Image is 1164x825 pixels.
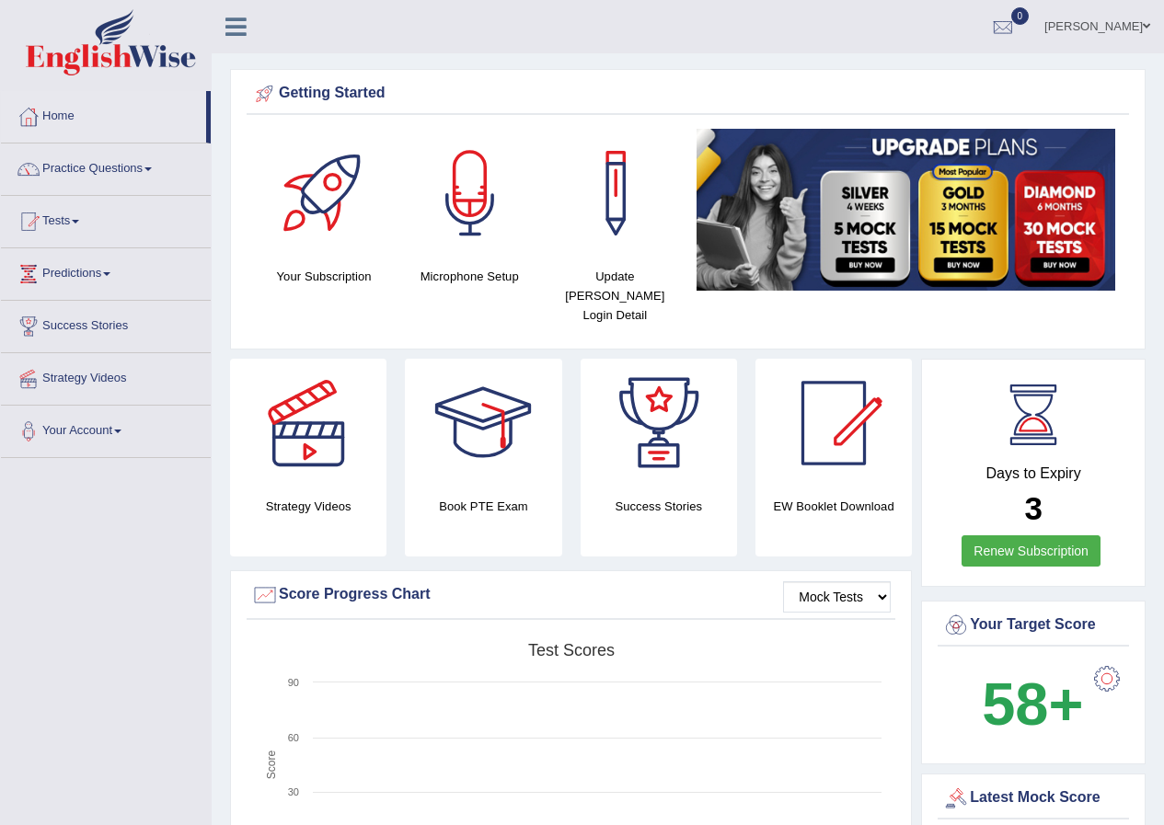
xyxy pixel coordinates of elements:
[251,80,1124,108] div: Getting Started
[1,248,211,294] a: Predictions
[1,196,211,242] a: Tests
[260,267,387,286] h4: Your Subscription
[1011,7,1030,25] span: 0
[1,143,211,189] a: Practice Questions
[581,497,737,516] h4: Success Stories
[942,612,1124,639] div: Your Target Score
[288,732,299,743] text: 60
[265,751,278,780] tspan: Score
[1,353,211,399] a: Strategy Videos
[962,535,1101,567] a: Renew Subscription
[251,581,891,609] div: Score Progress Chart
[942,465,1124,482] h4: Days to Expiry
[288,677,299,688] text: 90
[406,267,533,286] h4: Microphone Setup
[697,129,1115,291] img: small5.jpg
[551,267,678,325] h4: Update [PERSON_NAME] Login Detail
[1024,490,1042,526] b: 3
[1,406,211,452] a: Your Account
[528,641,615,659] tspan: Test scores
[755,497,912,516] h4: EW Booklet Download
[982,670,1083,738] b: 58+
[405,497,561,516] h4: Book PTE Exam
[1,301,211,347] a: Success Stories
[942,785,1124,812] div: Latest Mock Score
[288,786,299,797] text: 30
[230,497,386,516] h4: Strategy Videos
[1,91,206,137] a: Home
